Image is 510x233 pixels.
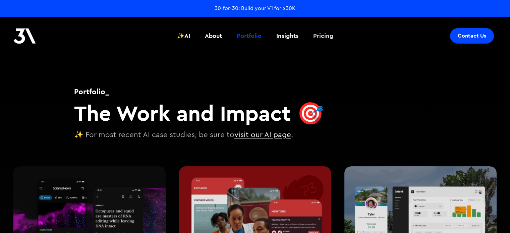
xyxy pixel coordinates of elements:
[201,23,226,48] a: About
[74,86,324,97] h1: Portfolio_
[74,100,324,126] h2: The Work and Impact 🎯
[233,23,266,48] a: Portfolio
[74,129,324,141] p: ✨ For most recent AI case studies, be sure to .
[205,32,222,40] div: About
[272,23,302,48] a: Insights
[215,5,295,12] a: 30-for-30: Build your V1 for $30K
[237,32,262,40] div: Portfolio
[450,28,494,44] a: Contact Us
[177,32,190,40] div: ✨AI
[309,23,337,48] a: Pricing
[173,23,194,48] a: ✨AI
[458,33,486,39] div: Contact Us
[276,32,298,40] div: Insights
[234,131,291,138] a: visit our AI page
[313,32,333,40] div: Pricing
